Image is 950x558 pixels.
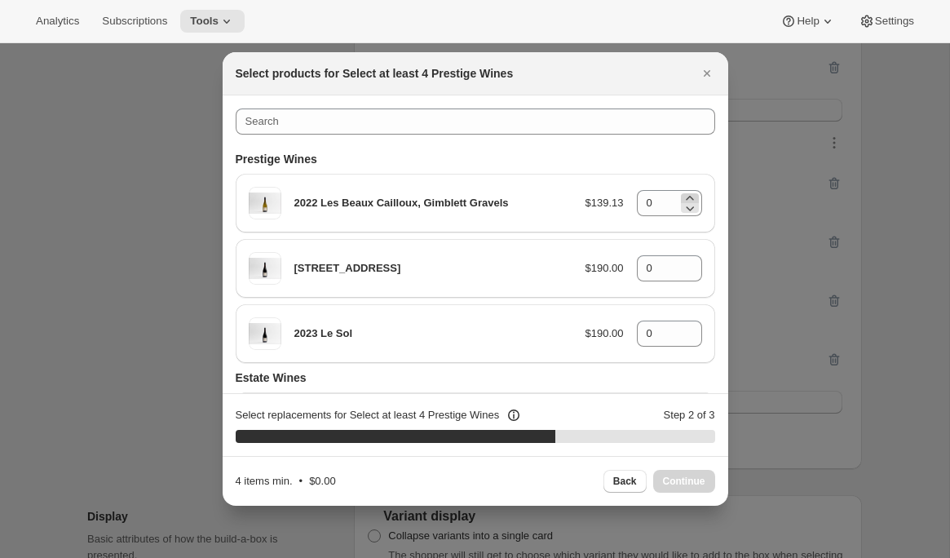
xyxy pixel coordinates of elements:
[294,195,572,211] p: 2022 Les Beaux Cailloux, Gimblett Gravels
[236,108,715,135] input: Search
[236,151,715,167] h3: Prestige Wines
[585,260,624,277] p: $190.00
[585,325,624,342] p: $190.00
[236,473,336,489] div: •
[180,10,245,33] button: Tools
[696,62,718,85] button: Close
[92,10,177,33] button: Subscriptions
[236,407,500,423] p: Select replacements for Select at least 4 Prestige Wines
[849,10,924,33] button: Settings
[664,407,715,423] p: Step 2 of 3
[236,370,715,386] h3: Estate Wines
[603,470,647,493] button: Back
[36,15,79,28] span: Analytics
[236,473,293,489] p: 4 items min.
[190,15,219,28] span: Tools
[875,15,914,28] span: Settings
[613,475,637,488] span: Back
[585,195,624,211] p: $139.13
[771,10,845,33] button: Help
[309,473,336,489] p: $0.00
[294,260,572,277] p: [STREET_ADDRESS]
[102,15,167,28] span: Subscriptions
[26,10,89,33] button: Analytics
[294,325,572,342] p: 2023 Le Sol
[236,65,514,82] h2: Select products for Select at least 4 Prestige Wines
[797,15,819,28] span: Help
